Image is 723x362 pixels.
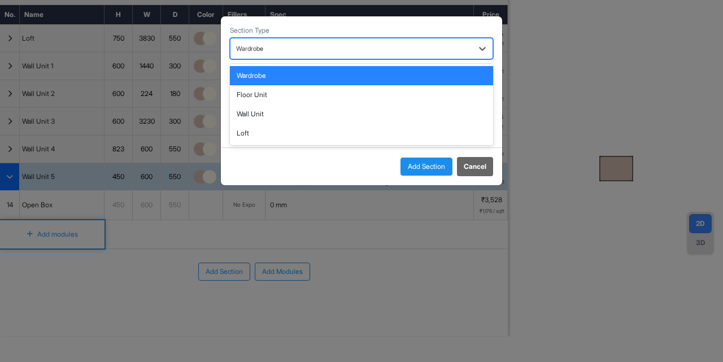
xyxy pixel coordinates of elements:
div: Wall Unit [230,104,493,124]
button: Add Section [400,158,452,176]
div: Floor Unit [230,85,493,104]
div: Wardrobe [236,42,467,56]
div: Loft [230,124,493,143]
p: Section Type [230,25,493,36]
div: Wardrobe [230,66,493,85]
button: Cancel [457,157,493,176]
